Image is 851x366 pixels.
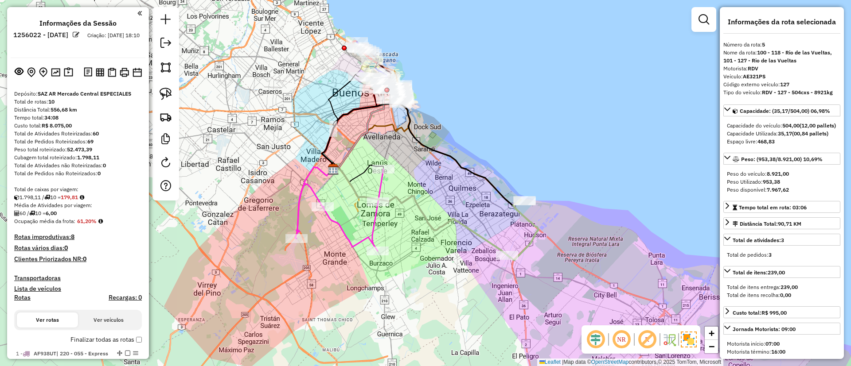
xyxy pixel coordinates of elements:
[14,255,142,263] h4: Clientes Priorizados NR:
[157,154,175,173] a: Reroteirizar Sessão
[14,274,142,282] h4: Transportadoras
[82,65,94,79] button: Logs desbloquear sessão
[723,201,840,213] a: Tempo total em rota: 03:06
[585,329,606,350] span: Ocultar deslocamento
[14,154,142,162] div: Cubagem total roteirizado:
[14,106,142,114] div: Distância Total:
[77,218,97,224] strong: 61,20%
[42,122,72,129] strong: R$ 8.075,00
[133,351,138,356] em: Opções
[70,335,142,344] label: Finalizar todas as rotas
[51,106,77,113] strong: 556,68 km
[93,130,99,137] strong: 60
[156,107,176,127] a: Criar rota
[743,73,765,80] strong: AE321PS
[157,11,175,31] a: Nova sessão e pesquisa
[98,219,103,224] em: Média calculada utilizando a maior ocupação (%Peso ou %Cubagem) de cada rota da sessão. Rotas cro...
[727,283,837,291] div: Total de itens entrega:
[733,220,801,228] div: Distância Total:
[80,195,84,200] i: Meta Caixas/viagem: 297,11 Diferença: -117,30
[14,130,142,138] div: Total de Atividades Roteirizadas:
[106,66,118,79] button: Visualizar Romaneio
[14,285,142,293] h4: Lista de veículos
[723,247,840,262] div: Total de atividades:3
[727,130,837,138] div: Capacidade Utilizada:
[34,350,56,357] span: AF938UT
[14,170,142,177] div: Total de Pedidos não Roteirizados:
[38,90,131,97] strong: SAZ AR Mercado Central ESPECIALES
[44,114,59,121] strong: 34:08
[67,146,92,153] strong: 52.473,39
[14,90,142,98] div: Depósito:
[723,41,840,49] div: Número da rota:
[733,309,787,317] div: Custo total:
[727,348,837,356] div: Motorista término:
[778,220,801,227] span: 90,71 KM
[537,358,723,366] div: Map data © contributors,© 2025 TomTom, Microsoft
[14,162,142,170] div: Total de Atividades não Roteirizadas:
[723,104,840,116] a: Capacidade: (35,17/504,00) 06,98%
[611,329,632,350] span: Ocultar NR
[767,186,789,193] strong: 7.967,62
[681,331,697,347] img: Exibir/Ocultar setores
[84,31,143,39] div: Criação: [DATE] 18:10
[723,18,840,26] h4: Informações da rota selecionada
[562,359,563,365] span: |
[98,170,101,177] strong: 0
[748,65,758,72] strong: RDV
[29,211,35,216] i: Total de rotas
[64,244,68,252] strong: 0
[14,195,20,200] i: Cubagem total roteirizado
[727,251,837,259] div: Total de pedidos:
[781,284,798,290] strong: 239,00
[727,138,837,146] div: Espaço livre:
[636,329,658,350] span: Exibir rótulo
[739,204,807,211] span: Tempo total em rota: 03:06
[16,350,108,365] span: | 220 - 055 - Express Beer, 221 - 081 - Express Beer
[727,178,837,186] div: Peso Utilizado:
[780,81,789,88] strong: 127
[14,218,75,224] span: Ocupação média da frota:
[767,170,789,177] strong: 8.921,00
[727,291,837,299] div: Total de itens recolha:
[87,138,94,145] strong: 69
[44,195,50,200] i: Total de rotas
[61,194,78,200] strong: 179,81
[160,61,172,73] img: Selecionar atividades - polígono
[723,118,840,149] div: Capacidade: (35,17/504,00) 06,98%
[723,280,840,303] div: Total de itens:239,00
[723,166,840,197] div: Peso: (953,38/8.921,00) 10,69%
[769,251,772,258] strong: 3
[723,266,840,278] a: Total de itens:239,00
[17,312,78,327] button: Ver rotas
[723,217,840,229] a: Distância Total:90,71 KM
[160,88,172,100] img: Selecionar atividades - laço
[723,153,840,165] a: Peso: (953,38/8.921,00) 10,69%
[14,294,31,301] a: Rotas
[77,154,99,161] strong: 1.798,11
[705,327,718,340] a: Zoom in
[723,65,840,73] div: Motorista:
[709,327,714,339] span: +
[14,122,142,130] div: Custo total:
[73,31,79,38] em: Alterar nome da sessão
[16,350,108,365] span: 1 -
[757,138,775,145] strong: 468,83
[131,66,144,79] button: Disponibilidade de veículos
[741,156,823,162] span: Peso: (953,38/8.921,00) 10,69%
[695,11,713,28] a: Exibir filtros
[733,325,796,333] div: Jornada Motorista: 09:00
[157,34,175,54] a: Exportar sessão
[727,340,837,348] div: Motorista início:
[13,31,68,39] h6: 1256022 - [DATE]
[71,233,74,241] strong: 8
[761,309,787,316] strong: R$ 995,00
[14,146,142,154] div: Peso total roteirizado:
[778,130,792,137] strong: 35,17
[48,98,55,105] strong: 10
[14,114,142,122] div: Tempo total:
[709,341,714,352] span: −
[765,340,780,347] strong: 07:00
[723,81,840,89] div: Código externo veículo:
